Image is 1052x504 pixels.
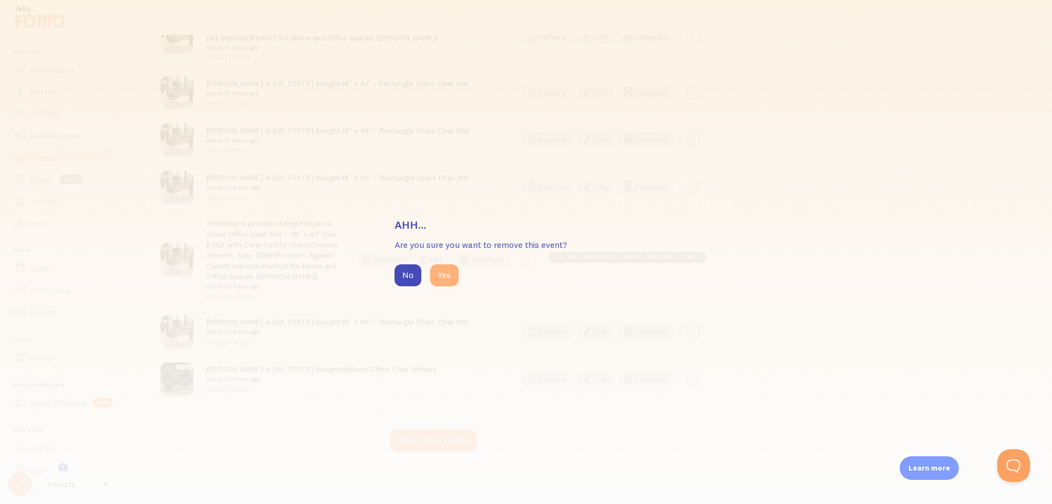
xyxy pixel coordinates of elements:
button: Yes [430,264,459,286]
iframe: Help Scout Beacon - Open [997,449,1030,482]
button: No [395,264,421,286]
p: Are you sure you want to remove this event? [395,239,658,251]
p: Learn more [908,463,950,473]
div: Learn more [900,456,959,480]
h3: Ahh... [395,218,658,232]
